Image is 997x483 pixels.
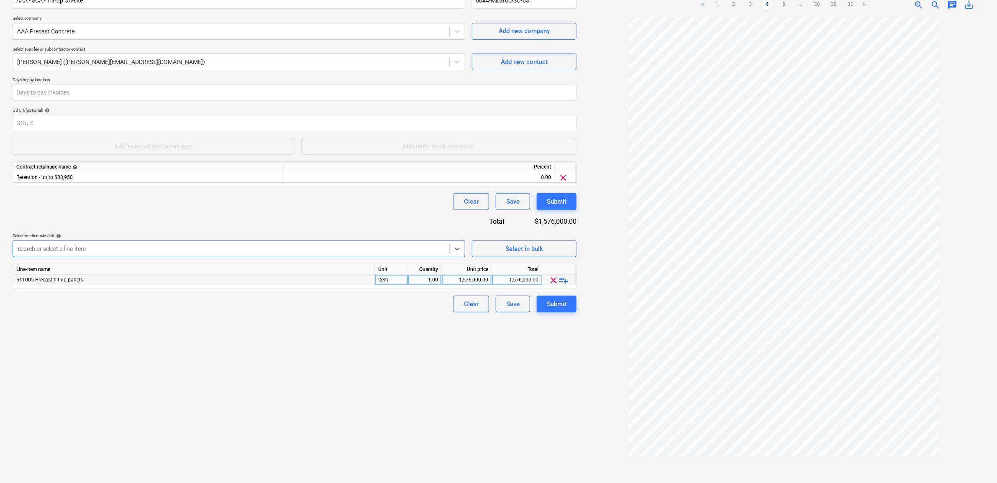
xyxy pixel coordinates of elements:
[464,299,479,309] div: Clear
[412,275,438,285] div: 1.00
[13,172,284,183] div: Retention - up to $83,950
[537,193,577,210] button: Submit
[13,233,465,238] div: Select line-items to add
[549,275,559,285] span: clear
[16,277,83,283] span: 511005 Precast tilt up panels
[442,264,492,275] div: Unit price
[472,54,577,70] button: Add new contact
[445,275,488,285] div: 1,576,000.00
[375,275,408,285] div: item
[506,196,520,207] div: Save
[71,165,77,170] span: help
[43,108,50,113] span: help
[492,264,542,275] div: Total
[472,240,577,257] button: Select in bulk
[505,243,543,254] div: Select in bulk
[54,233,61,238] span: help
[501,56,548,67] div: Add new contact
[375,264,408,275] div: Unit
[464,196,479,207] div: Clear
[287,172,551,183] div: 0.00
[547,196,566,207] div: Submit
[13,107,577,113] div: GST, % (optional)
[13,77,577,84] p: Days to pay invoices
[468,217,518,226] div: Total
[547,299,566,309] div: Submit
[13,264,375,275] div: Line-item name
[472,23,577,40] button: Add new company
[499,26,550,36] div: Add new company
[454,193,489,210] button: Clear
[454,296,489,312] button: Clear
[408,264,442,275] div: Quantity
[284,162,555,172] div: Percent
[506,299,520,309] div: Save
[13,15,465,23] p: Select company
[13,84,577,101] input: Days to pay invoices
[496,193,530,210] button: Save
[518,217,577,226] div: $1,576,000.00
[13,46,465,54] p: Select supplier or subcontractor contact
[16,162,280,172] div: Contract retainage name
[496,296,530,312] button: Save
[558,173,568,183] span: clear
[537,296,577,312] button: Submit
[13,115,577,131] input: GST, %
[559,275,569,285] span: playlist_add
[495,275,538,285] div: 1,576,000.00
